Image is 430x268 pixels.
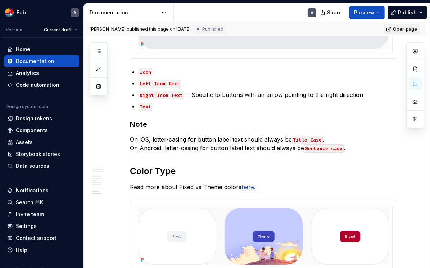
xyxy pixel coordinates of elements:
[139,91,184,99] code: Right Icon Text
[17,9,26,16] div: Fab
[6,27,22,33] div: Version
[41,25,81,35] button: Current draft
[73,10,76,15] div: A
[16,234,56,242] div: Contact support
[4,209,79,220] a: Invite team
[4,244,79,256] button: Help
[90,9,158,16] div: Documentation
[202,26,223,32] span: Published
[5,8,14,17] img: ec65babd-e488-45e8-ad6b-b86e4c748d03.png
[16,81,59,89] div: Code automation
[4,137,79,148] a: Assets
[16,115,52,122] div: Design tokens
[317,6,347,19] button: Share
[354,9,374,16] span: Preview
[16,58,54,65] div: Documentation
[384,24,420,34] a: Open page
[16,127,48,134] div: Components
[16,151,60,158] div: Storybook stories
[139,90,397,99] p: — Specific to buttons with an arrow pointing to the right direction
[130,166,176,176] strong: Color Type
[130,120,147,129] strong: Note
[4,160,79,172] a: Data sources
[4,113,79,124] a: Design tokens
[4,79,79,91] a: Code automation
[6,104,48,110] div: Design system data
[327,9,342,16] span: Share
[4,232,79,244] button: Contact support
[127,26,191,32] div: published this page on [DATE]
[4,220,79,232] a: Settings
[311,10,313,15] div: A
[241,183,255,191] a: here.
[4,67,79,79] a: Analytics
[139,80,181,88] code: Left Icon Text
[4,148,79,160] a: Storybook stories
[4,197,79,208] button: Search ⌘K
[130,135,397,152] p: On iOS, letter-casing for button label text should always be . On Android, letter-casing for butt...
[16,223,37,230] div: Settings
[16,211,44,218] div: Invite team
[349,6,385,19] button: Preview
[16,199,43,206] div: Search ⌘K
[90,26,126,32] span: [PERSON_NAME]
[398,9,417,16] span: Publish
[139,103,152,111] code: Text
[16,70,39,77] div: Analytics
[16,246,27,254] div: Help
[130,183,397,191] p: Read more about Fixed vs Theme colors
[4,185,79,196] button: Notifications
[16,46,30,53] div: Home
[4,125,79,136] a: Components
[139,68,152,76] code: Icon
[16,187,49,194] div: Notifications
[16,162,49,170] div: Data sources
[4,55,79,67] a: Documentation
[393,26,417,32] span: Open page
[4,44,79,55] a: Home
[388,6,427,19] button: Publish
[292,136,323,144] code: Title Case
[304,144,344,153] code: Sentence case
[44,27,72,33] span: Current draft
[16,139,33,146] div: Assets
[1,5,82,20] button: FabA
